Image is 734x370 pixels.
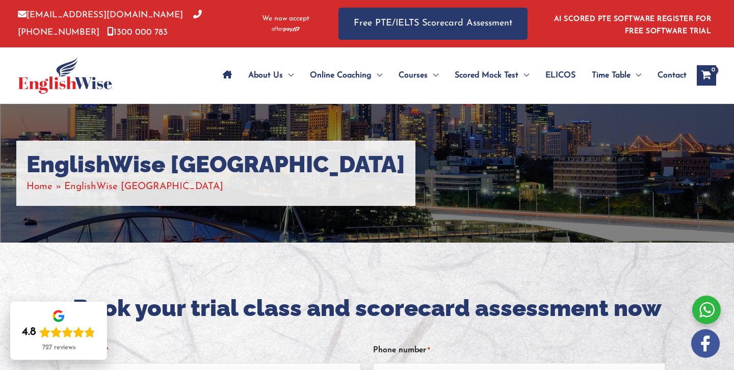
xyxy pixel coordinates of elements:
[447,58,537,93] a: Scored Mock TestMenu Toggle
[18,11,202,36] a: [PHONE_NUMBER]
[691,329,720,358] img: white-facebook.png
[240,58,302,93] a: About UsMenu Toggle
[310,58,372,93] span: Online Coaching
[107,28,168,37] a: 1300 000 783
[455,58,518,93] span: Scored Mock Test
[649,58,687,93] a: Contact
[390,58,447,93] a: CoursesMenu Toggle
[27,151,405,178] h1: EnglishWise [GEOGRAPHIC_DATA]
[373,342,430,359] label: Phone number
[27,178,405,195] nav: Breadcrumbs
[42,343,75,352] div: 727 reviews
[262,14,309,24] span: We now accept
[272,27,300,32] img: Afterpay-Logo
[554,15,712,35] a: AI SCORED PTE SOFTWARE REGISTER FOR FREE SOFTWARE TRIAL
[372,58,382,93] span: Menu Toggle
[592,58,631,93] span: Time Table
[27,182,53,192] a: Home
[69,294,665,324] h2: Book your trial class and scorecard assessment now
[631,58,641,93] span: Menu Toggle
[248,58,283,93] span: About Us
[22,325,95,339] div: Rating: 4.8 out of 5
[428,58,438,93] span: Menu Toggle
[338,8,528,40] a: Free PTE/IELTS Scorecard Assessment
[64,182,223,192] span: EnglishWise [GEOGRAPHIC_DATA]
[537,58,584,93] a: ELICOS
[22,325,36,339] div: 4.8
[658,58,687,93] span: Contact
[697,65,716,86] a: View Shopping Cart, empty
[518,58,529,93] span: Menu Toggle
[584,58,649,93] a: Time TableMenu Toggle
[283,58,294,93] span: Menu Toggle
[18,11,183,19] a: [EMAIL_ADDRESS][DOMAIN_NAME]
[215,58,687,93] nav: Site Navigation: Main Menu
[399,58,428,93] span: Courses
[548,7,716,40] aside: Header Widget 1
[18,57,112,94] img: cropped-ew-logo
[302,58,390,93] a: Online CoachingMenu Toggle
[545,58,575,93] span: ELICOS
